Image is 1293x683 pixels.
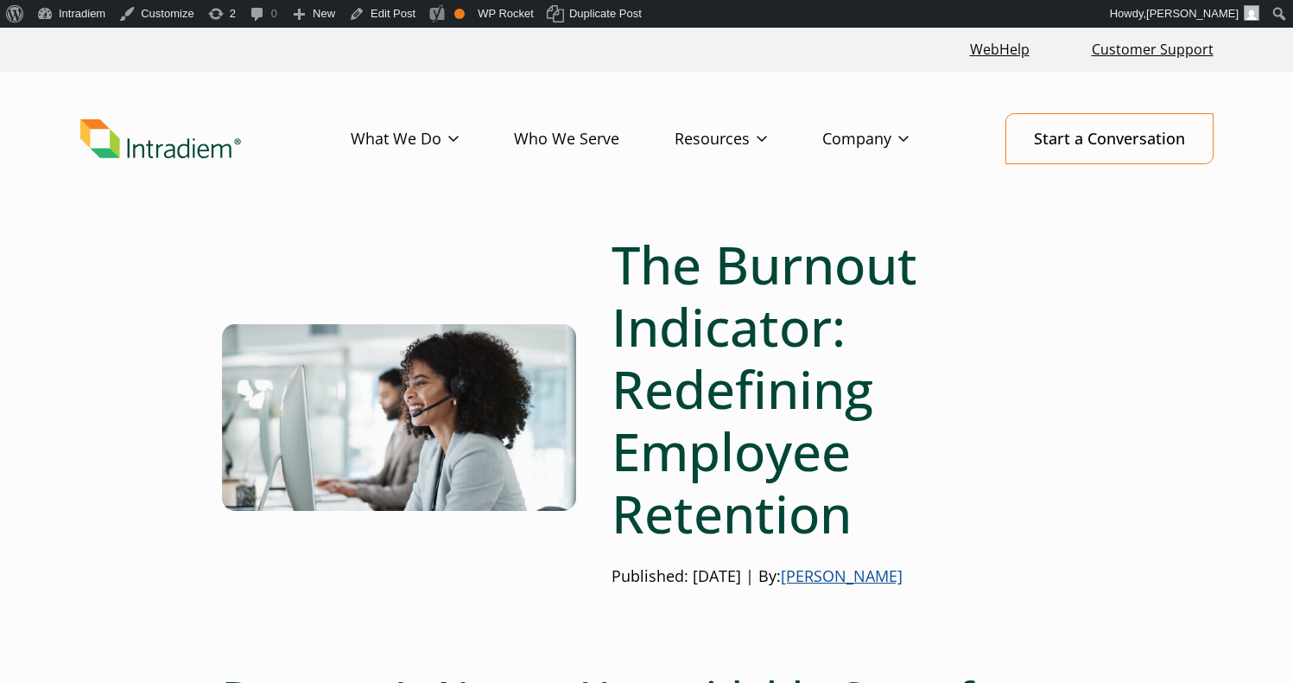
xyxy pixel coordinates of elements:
[963,31,1036,68] a: Link opens in a new window
[80,119,241,159] img: Intradiem
[454,9,465,19] div: OK
[612,565,1072,588] p: Published: [DATE] | By:
[822,114,964,164] a: Company
[1146,7,1239,20] span: [PERSON_NAME]
[1085,31,1220,68] a: Customer Support
[514,114,675,164] a: Who We Serve
[781,565,903,586] a: [PERSON_NAME]
[351,114,514,164] a: What We Do
[612,233,1072,545] h1: The Burnout Indicator: Redefining Employee Retention
[675,114,822,164] a: Resources
[80,119,351,159] a: Link to homepage of Intradiem
[1005,113,1214,164] a: Start a Conversation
